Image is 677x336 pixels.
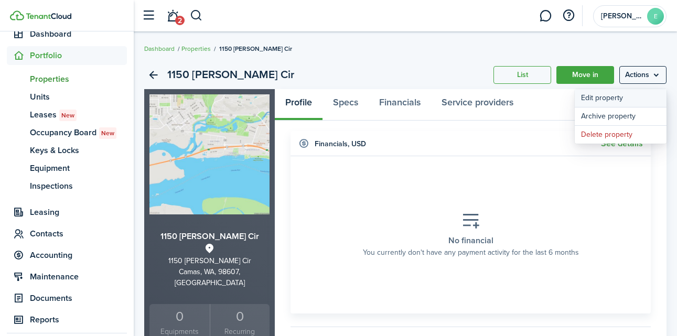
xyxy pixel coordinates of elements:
a: LeasesNew [7,106,127,124]
span: Portfolio [30,49,127,62]
a: Properties [181,44,211,53]
a: Edit property [575,89,667,107]
button: Delete property [575,126,667,144]
span: Units [30,91,127,103]
img: TenantCloud [10,10,24,20]
h3: 1150 [PERSON_NAME] Cir [149,230,270,243]
span: Inspections [30,180,127,192]
h2: 1150 [PERSON_NAME] Cir [167,66,294,84]
span: Properties [30,73,127,85]
div: 0 [152,307,207,327]
a: Back [144,66,162,84]
button: Archive property [575,107,667,125]
span: Documents [30,292,127,305]
span: Accounting [30,249,127,262]
menu-btn: Actions [619,66,667,84]
span: 1150 [PERSON_NAME] Cir [219,44,292,53]
span: Contacts [30,227,127,240]
a: Units [7,88,127,106]
span: Emily [601,13,643,20]
button: Search [190,7,203,25]
h4: Financials , USD [315,138,366,149]
img: TenantCloud [26,13,71,19]
span: Keys & Locks [30,144,127,157]
a: Properties [7,70,127,88]
span: New [61,111,74,120]
a: Financials [369,89,431,121]
div: 1150 [PERSON_NAME] Cir [149,255,270,266]
placeholder-description: You currently don't have any payment activity for the last 6 months [363,247,579,258]
a: Equipment [7,159,127,177]
a: Specs [323,89,369,121]
placeholder-title: No financial [448,234,493,247]
a: Reports [7,310,127,329]
button: Open resource center [560,7,577,25]
span: Reports [30,313,127,326]
a: Occupancy BoardNew [7,124,127,142]
a: Messaging [535,3,555,29]
a: Move in [556,66,614,84]
a: Dashboard [144,44,175,53]
span: New [101,128,114,138]
span: Leasing [30,206,127,219]
a: Notifications [163,3,182,29]
button: Open menu [619,66,667,84]
div: 0 [213,307,267,327]
a: List [493,66,551,84]
div: Camas, WA, 98607, [GEOGRAPHIC_DATA] [149,266,270,288]
img: Property avatar [149,94,270,214]
span: Dashboard [30,28,127,40]
a: Keys & Locks [7,142,127,159]
span: Equipment [30,162,127,175]
span: Leases [30,109,127,121]
span: Maintenance [30,270,127,283]
span: 2 [175,16,185,25]
avatar-text: E [647,8,664,25]
button: Open sidebar [138,6,158,26]
span: Occupancy Board [30,126,127,139]
a: Inspections [7,177,127,195]
a: Service providers [431,89,524,121]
